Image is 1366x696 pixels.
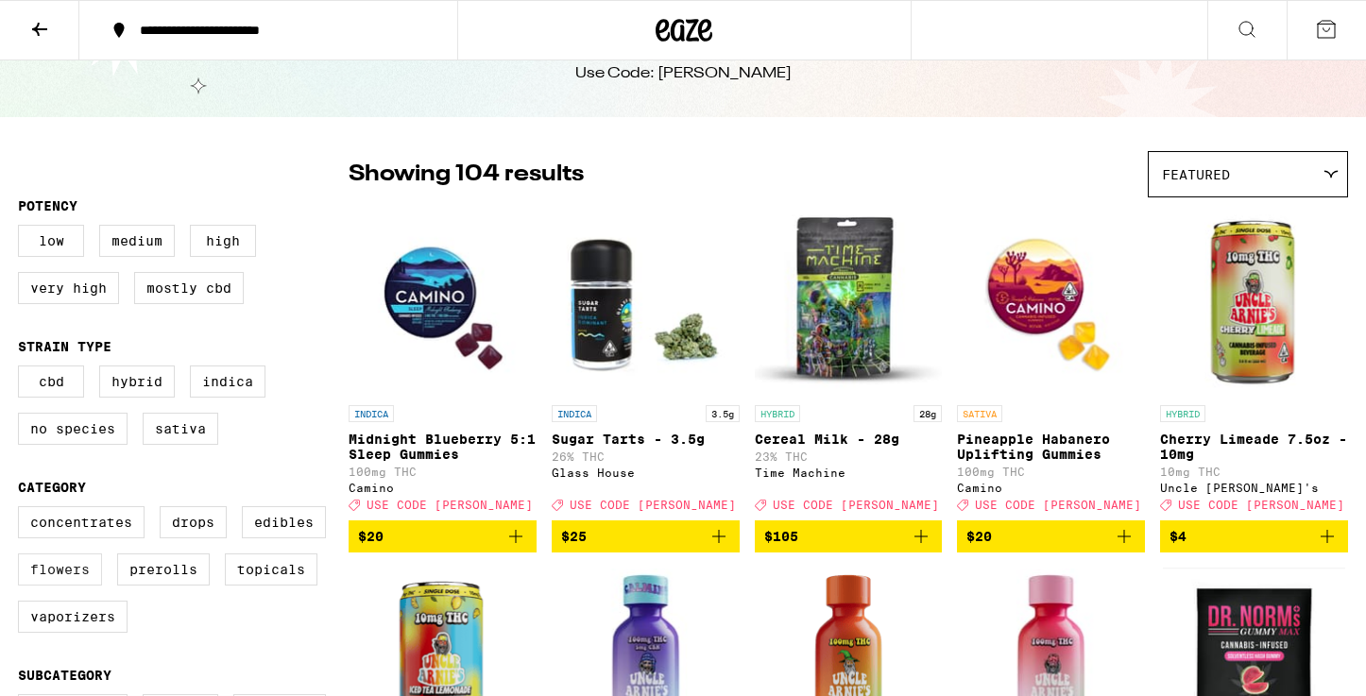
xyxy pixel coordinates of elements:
[552,520,740,552] button: Add to bag
[706,405,740,422] p: 3.5g
[552,207,740,520] a: Open page for Sugar Tarts - 3.5g from Glass House
[160,506,227,538] label: Drops
[1160,432,1348,462] p: Cherry Limeade 7.5oz - 10mg
[190,225,256,257] label: High
[349,466,537,478] p: 100mg THC
[349,159,584,191] p: Showing 104 results
[1160,207,1348,396] img: Uncle Arnie's - Cherry Limeade 7.5oz - 10mg
[349,520,537,552] button: Add to bag
[1160,405,1205,422] p: HYBRID
[18,272,119,304] label: Very High
[11,13,136,28] span: Hi. Need any help?
[18,506,145,538] label: Concentrates
[552,450,740,463] p: 26% THC
[552,467,740,479] div: Glass House
[18,480,86,495] legend: Category
[914,405,942,422] p: 28g
[1160,466,1348,478] p: 10mg THC
[18,413,128,445] label: No Species
[1178,499,1344,511] span: USE CODE [PERSON_NAME]
[773,499,939,511] span: USE CODE [PERSON_NAME]
[349,482,537,494] div: Camino
[349,207,537,520] a: Open page for Midnight Blueberry 5:1 Sleep Gummies from Camino
[957,520,1145,552] button: Add to bag
[552,432,740,447] p: Sugar Tarts - 3.5g
[1160,207,1348,520] a: Open page for Cherry Limeade 7.5oz - 10mg from Uncle Arnie's
[755,467,943,479] div: Time Machine
[755,450,943,463] p: 23% THC
[358,529,384,544] span: $20
[190,365,265,398] label: Indica
[570,499,736,511] span: USE CODE [PERSON_NAME]
[957,466,1145,478] p: 100mg THC
[349,432,537,462] p: Midnight Blueberry 5:1 Sleep Gummies
[755,432,943,447] p: Cereal Milk - 28g
[755,207,943,520] a: Open page for Cereal Milk - 28g from Time Machine
[18,339,111,354] legend: Strain Type
[18,668,111,683] legend: Subcategory
[134,272,244,304] label: Mostly CBD
[561,529,587,544] span: $25
[18,225,84,257] label: Low
[225,553,317,586] label: Topicals
[1162,167,1230,182] span: Featured
[117,553,210,586] label: Prerolls
[18,365,84,398] label: CBD
[957,432,1145,462] p: Pineapple Habanero Uplifting Gummies
[18,198,77,213] legend: Potency
[1170,529,1187,544] span: $4
[957,207,1145,396] img: Camino - Pineapple Habanero Uplifting Gummies
[975,499,1141,511] span: USE CODE [PERSON_NAME]
[349,405,394,422] p: INDICA
[755,520,943,552] button: Add to bag
[18,553,102,586] label: Flowers
[99,365,175,398] label: Hybrid
[957,207,1145,520] a: Open page for Pineapple Habanero Uplifting Gummies from Camino
[349,207,537,396] img: Camino - Midnight Blueberry 5:1 Sleep Gummies
[966,529,992,544] span: $20
[755,405,800,422] p: HYBRID
[367,499,533,511] span: USE CODE [PERSON_NAME]
[957,405,1002,422] p: SATIVA
[99,225,175,257] label: Medium
[552,405,597,422] p: INDICA
[957,482,1145,494] div: Camino
[552,207,740,396] img: Glass House - Sugar Tarts - 3.5g
[18,601,128,633] label: Vaporizers
[575,63,792,84] div: Use Code: [PERSON_NAME]
[1160,482,1348,494] div: Uncle [PERSON_NAME]'s
[143,413,218,445] label: Sativa
[764,529,798,544] span: $105
[1160,520,1348,552] button: Add to bag
[242,506,326,538] label: Edibles
[755,207,943,396] img: Time Machine - Cereal Milk - 28g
